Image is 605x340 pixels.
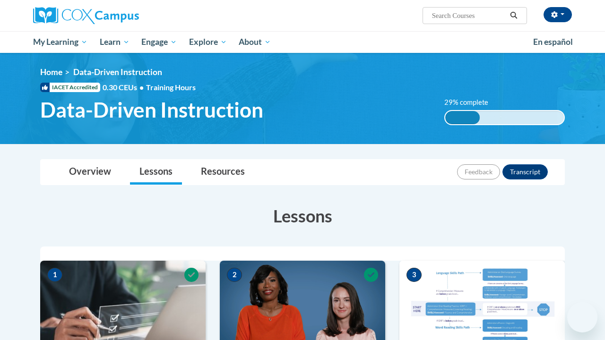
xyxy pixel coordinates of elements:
button: Search [507,10,521,21]
button: Transcript [502,164,548,179]
span: 2 [227,268,242,282]
span: Explore [189,36,227,48]
img: Cox Campus [33,7,139,24]
span: 1 [47,268,62,282]
iframe: Button to launch messaging window [567,302,597,332]
span: Data-Driven Instruction [73,67,162,77]
a: Overview [60,160,121,185]
button: Feedback [457,164,500,179]
a: Resources [191,160,254,185]
span: 0.30 CEUs [103,82,146,93]
a: Home [40,67,62,77]
a: My Learning [27,31,94,53]
h3: Lessons [40,204,565,228]
span: 3 [406,268,422,282]
span: My Learning [33,36,87,48]
div: 29% complete [445,111,480,124]
input: Search Courses [431,10,507,21]
a: Explore [183,31,233,53]
div: Main menu [26,31,579,53]
a: En español [527,32,579,52]
a: Cox Campus [33,7,203,24]
span: About [239,36,271,48]
a: About [233,31,277,53]
span: Data-Driven Instruction [40,97,263,122]
a: Engage [135,31,183,53]
span: Engage [141,36,177,48]
button: Account Settings [544,7,572,22]
label: 29% complete [444,97,499,108]
span: En español [533,37,573,47]
span: IACET Accredited [40,83,100,92]
span: • [139,83,144,92]
a: Learn [94,31,136,53]
span: Learn [100,36,130,48]
a: Lessons [130,160,182,185]
span: Training Hours [146,83,196,92]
